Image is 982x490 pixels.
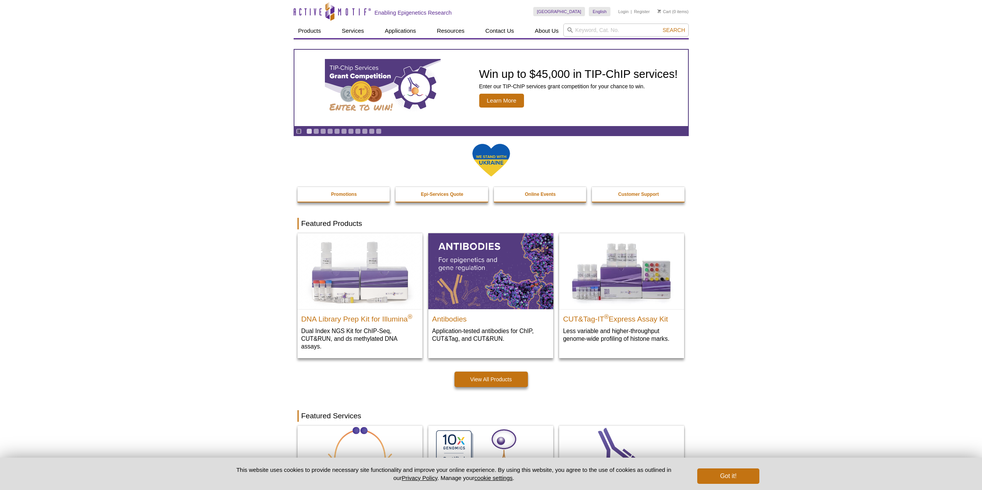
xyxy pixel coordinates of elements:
[341,128,347,134] a: Go to slide 6
[296,128,302,134] a: Toggle autoplay
[494,187,587,202] a: Online Events
[294,24,326,38] a: Products
[559,233,684,350] a: CUT&Tag-IT® Express Assay Kit CUT&Tag-IT®Express Assay Kit Less variable and higher-throughput ge...
[479,94,524,108] span: Learn More
[428,233,553,350] a: All Antibodies Antibodies Application-tested antibodies for ChIP, CUT&Tag, and CUT&RUN.
[432,24,469,38] a: Resources
[525,192,556,197] strong: Online Events
[479,68,678,80] h2: Win up to $45,000 in TIP-ChIP services!
[355,128,361,134] a: Go to slide 8
[294,50,688,126] article: TIP-ChIP Services Grant Competition
[294,50,688,126] a: TIP-ChIP Services Grant Competition Win up to $45,000 in TIP-ChIP services! Enter our TIP-ChIP se...
[337,24,369,38] a: Services
[327,128,333,134] a: Go to slide 4
[479,83,678,90] p: Enter our TIP-ChIP services grant competition for your chance to win.
[297,233,423,358] a: DNA Library Prep Kit for Illumina DNA Library Prep Kit for Illumina® Dual Index NGS Kit for ChIP-...
[631,7,632,16] li: |
[421,192,463,197] strong: Epi-Services Quote
[320,128,326,134] a: Go to slide 3
[530,24,563,38] a: About Us
[428,233,553,309] img: All Antibodies
[474,475,512,481] button: cookie settings
[375,9,452,16] h2: Enabling Epigenetics Research
[362,128,368,134] a: Go to slide 9
[297,218,685,229] h2: Featured Products
[313,128,319,134] a: Go to slide 2
[563,327,680,343] p: Less variable and higher-throughput genome-wide profiling of histone marks​.
[348,128,354,134] a: Go to slide 7
[402,475,437,481] a: Privacy Policy
[396,187,489,202] a: Epi-Services Quote
[376,128,382,134] a: Go to slide 11
[297,187,391,202] a: Promotions
[559,233,684,309] img: CUT&Tag-IT® Express Assay Kit
[660,27,687,34] button: Search
[657,9,661,13] img: Your Cart
[408,313,412,320] sup: ®
[432,312,549,323] h2: Antibodies
[297,410,685,422] h2: Featured Services
[663,27,685,33] span: Search
[657,7,689,16] li: (0 items)
[533,7,585,16] a: [GEOGRAPHIC_DATA]
[297,233,423,309] img: DNA Library Prep Kit for Illumina
[432,327,549,343] p: Application-tested antibodies for ChIP, CUT&Tag, and CUT&RUN.
[334,128,340,134] a: Go to slide 5
[618,192,659,197] strong: Customer Support
[618,9,629,14] a: Login
[697,468,759,484] button: Got it!
[657,9,671,14] a: Cart
[380,24,421,38] a: Applications
[369,128,375,134] a: Go to slide 10
[301,327,419,350] p: Dual Index NGS Kit for ChIP-Seq, CUT&RUN, and ds methylated DNA assays.
[306,128,312,134] a: Go to slide 1
[563,24,689,37] input: Keyword, Cat. No.
[592,187,685,202] a: Customer Support
[301,312,419,323] h2: DNA Library Prep Kit for Illumina
[563,312,680,323] h2: CUT&Tag-IT Express Assay Kit
[331,192,357,197] strong: Promotions
[472,143,510,177] img: We Stand With Ukraine
[325,59,441,117] img: TIP-ChIP Services Grant Competition
[223,466,685,482] p: This website uses cookies to provide necessary site functionality and improve your online experie...
[455,372,528,387] a: View All Products
[589,7,610,16] a: English
[481,24,519,38] a: Contact Us
[604,313,609,320] sup: ®
[634,9,650,14] a: Register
